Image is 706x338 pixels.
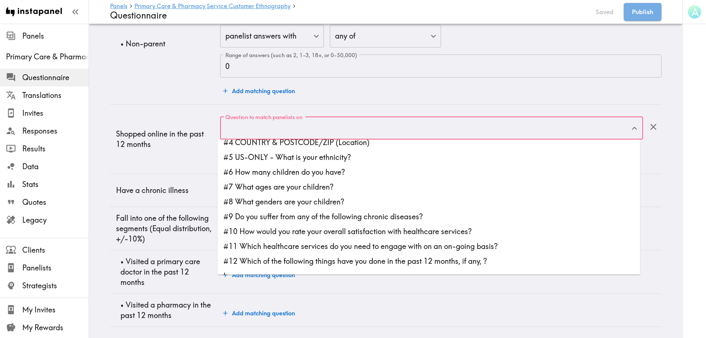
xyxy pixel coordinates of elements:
li: #4 COUNTRY & POSTCODE/ZIP (Location) [218,135,640,150]
button: Add matching question [220,306,298,321]
label: Range of answers (such as 2, 1-3, 18+, or 0-50,000) [225,51,357,59]
p: Fall into one of the following segments (Equal distribution, +/-10%) [116,213,215,244]
a: Panels [110,3,127,10]
li: Language [218,269,640,283]
button: Add matching question [220,268,298,282]
div: panelist answers with [220,25,324,48]
span: Legacy [22,215,89,225]
span: Primary Care & Pharmacy Service Customer Ethnography [6,52,89,62]
h4: Questionnaire [110,10,586,21]
span: A [692,6,699,19]
span: Translations [22,90,89,101]
p: • Visited a primary care doctor in the past 12 months [120,256,215,288]
li: #11 Which healthcare services do you need to engage with on an on-going basis? [218,239,640,254]
span: Panelists [22,263,89,273]
button: Publish [624,3,662,21]
span: Stats [22,179,89,190]
li: #12 Which of the following things have you done in the past 12 months, if any, ? [218,254,640,269]
li: #10 How would you rate your overall satisfaction with healthcare services? [218,224,640,239]
li: #8 What genders are your children? [218,194,640,209]
p: Have a chronic illness [116,185,215,196]
span: Clients [22,245,89,255]
p: • Non-parent [120,39,215,49]
span: Responses [22,126,89,136]
span: Questionnaire [22,72,89,83]
p: • Visited a pharmacy in the past 12 months [120,300,215,321]
span: My Invites [22,305,89,315]
button: A [687,4,702,19]
a: Primary Care & Pharmacy Service Customer Ethnography [135,3,291,10]
li: #9 Do you suffer from any of the following chronic diseases? [218,209,640,224]
li: #7 What ages are your children? [218,180,640,194]
li: #5 US-ONLY - What is your ethnicity? [218,150,640,165]
span: Results [22,144,89,154]
button: Close [629,122,640,134]
p: Shopped online in the past 12 months [116,129,215,150]
div: any of [330,25,441,48]
label: Question to match panelists on [225,113,302,121]
span: Data [22,161,89,172]
span: Invites [22,108,89,118]
span: Quotes [22,197,89,207]
li: #6 How many children do you have? [218,165,640,180]
span: Panels [22,31,89,41]
span: Strategists [22,280,89,291]
span: My Rewards [22,322,89,333]
button: Add matching question [220,83,298,98]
